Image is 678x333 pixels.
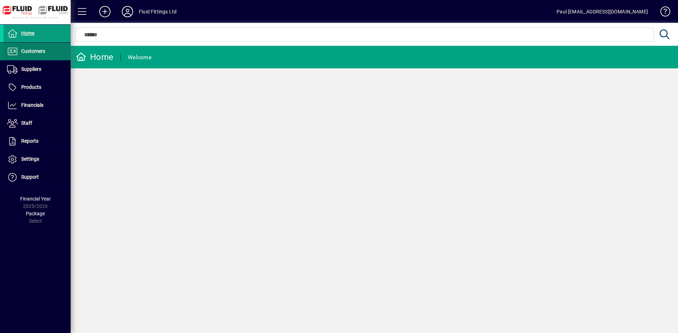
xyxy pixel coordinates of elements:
[21,84,41,90] span: Products
[4,168,71,186] a: Support
[94,5,116,18] button: Add
[21,120,32,126] span: Staff
[76,51,113,63] div: Home
[20,196,51,202] span: Financial Year
[4,79,71,96] a: Products
[128,52,151,63] div: Welcome
[21,30,34,36] span: Home
[4,132,71,150] a: Reports
[557,6,648,17] div: Paul [EMAIL_ADDRESS][DOMAIN_NAME]
[4,150,71,168] a: Settings
[21,156,39,162] span: Settings
[26,211,45,216] span: Package
[4,43,71,60] a: Customers
[21,102,43,108] span: Financials
[139,6,177,17] div: Fluid Fittings Ltd
[21,48,45,54] span: Customers
[655,1,669,24] a: Knowledge Base
[4,115,71,132] a: Staff
[21,66,41,72] span: Suppliers
[4,61,71,78] a: Suppliers
[116,5,139,18] button: Profile
[21,174,39,180] span: Support
[4,97,71,114] a: Financials
[21,138,38,144] span: Reports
